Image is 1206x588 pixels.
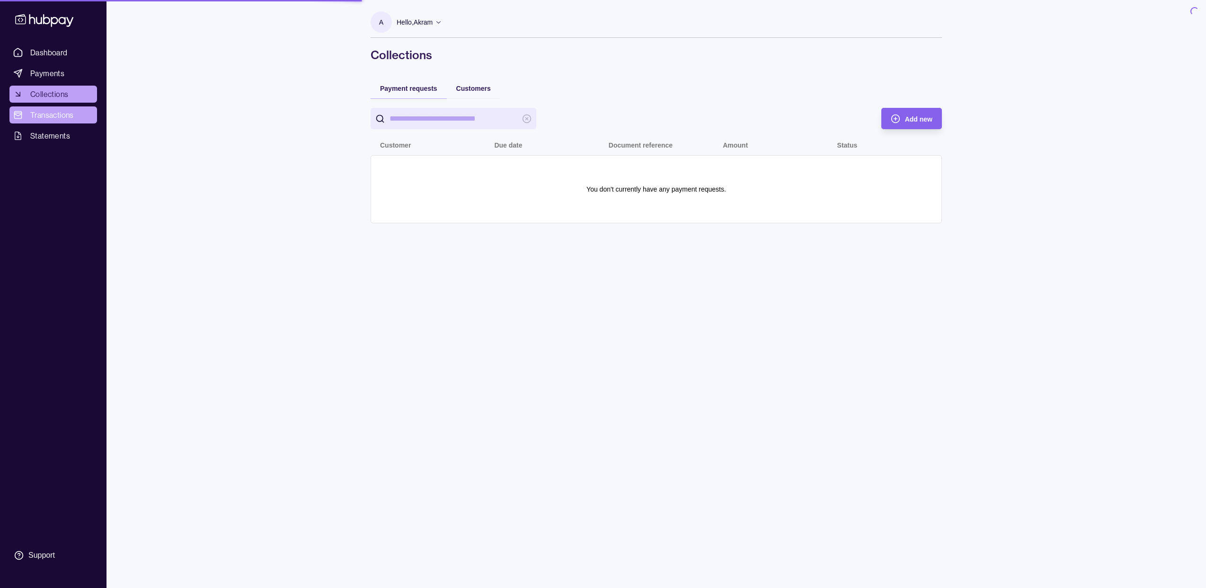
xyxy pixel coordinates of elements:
[9,86,97,103] a: Collections
[9,106,97,123] a: Transactions
[380,85,437,92] span: Payment requests
[9,65,97,82] a: Payments
[494,141,522,149] p: Due date
[28,550,55,561] div: Support
[9,545,97,565] a: Support
[30,88,68,100] span: Collections
[723,141,748,149] p: Amount
[30,130,70,141] span: Statements
[456,85,491,92] span: Customers
[30,109,74,121] span: Transactions
[371,47,942,62] h1: Collections
[397,17,433,27] p: Hello, Akram
[586,184,726,194] p: You don't currently have any payment requests.
[9,44,97,61] a: Dashboard
[30,68,64,79] span: Payments
[837,141,858,149] p: Status
[609,141,673,149] p: Document reference
[380,141,411,149] p: Customer
[390,108,517,129] input: search
[905,115,932,123] span: Add new
[9,127,97,144] a: Statements
[379,17,383,27] p: A
[30,47,68,58] span: Dashboard
[881,108,942,129] button: Add new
